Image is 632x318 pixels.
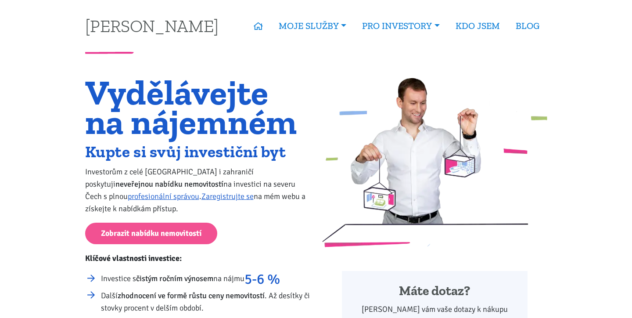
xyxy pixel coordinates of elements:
li: Další . Až desítky či stovky procent v delším období. [101,289,310,314]
li: Investice s na nájmu [101,272,310,285]
strong: zhodnocení ve formě růstu ceny nemovitostí [118,291,265,300]
strong: neveřejnou nabídku nemovitostí [115,179,223,189]
h4: Máte dotaz? [354,283,516,300]
a: Zaregistrujte se [201,192,254,201]
a: MOJE SLUŽBY [271,16,354,36]
p: Investorům z celé [GEOGRAPHIC_DATA] i zahraničí poskytuji na investici na severu Čech s plnou . n... [85,166,310,215]
strong: 5-6 % [244,271,280,288]
h2: Kupte si svůj investiční byt [85,145,310,159]
a: BLOG [508,16,547,36]
h1: Vydělávejte na nájemném [85,78,310,137]
a: PRO INVESTORY [354,16,447,36]
a: profesionální správou [128,192,199,201]
strong: čistým ročním výnosem [136,274,213,283]
p: Klíčové vlastnosti investice: [85,252,310,264]
a: [PERSON_NAME] [85,17,219,34]
a: Zobrazit nabídku nemovitostí [85,223,217,244]
a: KDO JSEM [448,16,508,36]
